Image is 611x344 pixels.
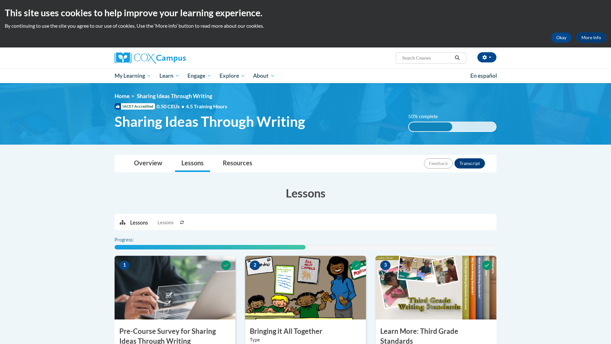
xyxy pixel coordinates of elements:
[402,54,453,62] input: Search Courses
[105,68,506,83] div: Main menu
[380,261,390,270] span: 3
[576,32,606,43] a: More Info
[181,103,184,109] span: •
[250,261,260,270] span: 2
[408,113,445,120] label: 50% complete
[5,22,606,29] p: By continuing to use the site you agree to our use of cookies. Use the ‘More info’ button to read...
[119,261,130,270] span: 1
[110,68,155,83] a: My Learning
[376,256,496,319] img: Course Image
[466,69,501,82] a: En español
[115,256,235,319] img: Course Image
[477,52,496,62] button: Account Settings
[115,236,151,243] label: Progress:
[137,93,212,99] span: Sharing Ideas Through Writing
[249,68,279,83] a: About
[245,256,366,319] img: Course Image
[158,219,173,226] span: Lessons
[157,103,186,110] span: 0.50 CEUs
[115,72,151,80] span: My Learning
[215,68,249,83] a: Explore
[175,155,210,172] a: Lessons
[128,155,169,172] a: Overview
[453,54,462,62] button: Search
[454,158,485,168] button: Transcript
[253,72,275,80] span: About
[115,103,155,110] span: IACET Accredited
[183,68,215,83] a: Engage
[130,219,148,226] p: Lessons
[159,72,179,80] span: Learn
[220,72,245,80] span: Explore
[187,72,211,80] span: Engage
[470,72,497,79] span: En español
[5,6,606,19] h2: This site uses cookies to help improve your learning experience.
[115,185,496,201] h3: Lessons
[115,93,130,99] a: Home
[115,52,235,64] a: Cox Campus
[155,68,184,83] a: Learn
[115,52,186,64] img: Cox Campus
[424,158,453,168] button: Feedback
[409,122,453,131] div: 50% complete
[216,155,259,172] a: Resources
[186,103,227,109] span: 4.5 Training Hours
[115,113,305,130] span: Sharing Ideas Through Writing
[245,326,366,336] h3: Bringing it All Together
[250,336,361,343] label: Type
[551,32,572,43] button: Okay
